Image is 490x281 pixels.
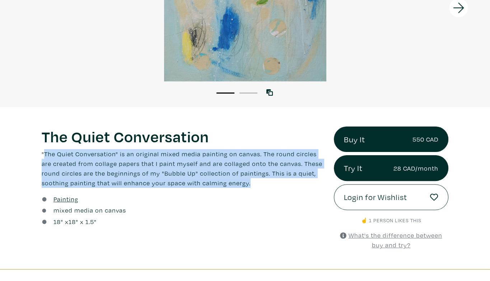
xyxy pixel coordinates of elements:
small: 550 CAD [412,134,438,144]
button: 1 of 2 [216,92,234,94]
a: What's the difference between buy and try? [340,231,442,249]
span: 18 [69,218,76,226]
a: Login for Wishlist [334,184,448,210]
a: Try It28 CAD/month [334,155,448,181]
p: ☝️ 1 person likes this [334,216,448,224]
button: 2 of 2 [239,92,257,94]
span: 18 [53,218,61,226]
small: 28 CAD/month [393,163,438,173]
a: Painting [53,194,78,204]
u: Painting [53,195,78,203]
p: "The Quiet Conversation" is an original mixed media painting on canvas. The round circles are cre... [42,149,323,188]
div: " x " x 1.5" [53,217,97,227]
a: mixed media on canvas [53,205,126,215]
a: Buy It550 CAD [334,127,448,152]
u: What's the difference between buy and try? [348,231,442,249]
span: Login for Wishlist [344,191,407,203]
h1: The Quiet Conversation [42,127,323,146]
